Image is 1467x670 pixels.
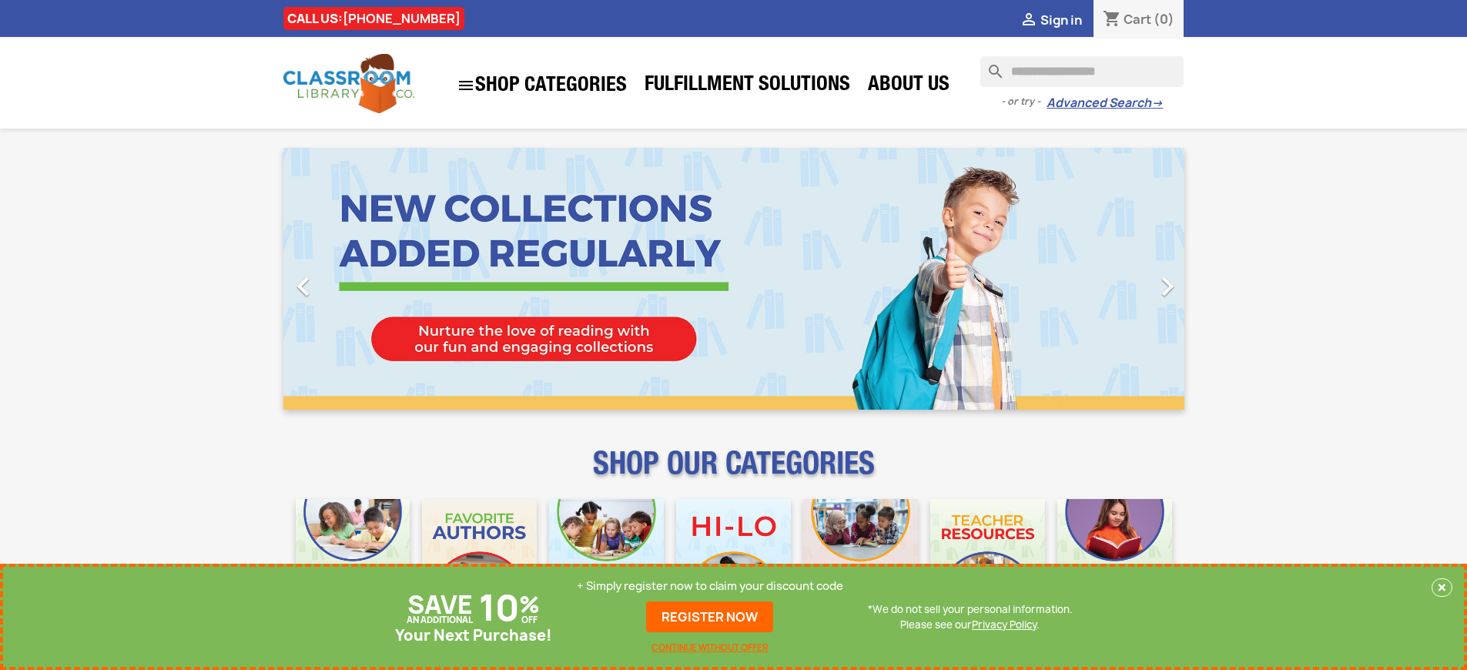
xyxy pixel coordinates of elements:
img: CLC_Phonics_And_Decodables_Mobile.jpg [549,499,664,614]
ul: Carousel container [283,148,1184,410]
img: CLC_Teacher_Resources_Mobile.jpg [930,499,1045,614]
span: - or try - [1001,94,1047,109]
a: Advanced Search→ [1047,95,1163,111]
img: CLC_HiLo_Mobile.jpg [676,499,791,614]
img: CLC_Fiction_Nonfiction_Mobile.jpg [803,499,918,614]
input: Search [980,56,1184,87]
a: SHOP CATEGORIES [449,69,635,102]
a: Previous [283,148,419,410]
div: CALL US: [283,7,464,30]
img: Classroom Library Company [283,54,414,113]
i:  [1020,12,1038,30]
i:  [457,76,475,95]
span: → [1151,95,1163,111]
span: Sign in [1040,12,1082,28]
a: [PHONE_NUMBER] [343,10,461,27]
p: SHOP OUR CATEGORIES [283,459,1184,487]
img: CLC_Bulk_Mobile.jpg [296,499,410,614]
i:  [284,267,323,306]
a: Next [1049,148,1184,410]
img: CLC_Favorite_Authors_Mobile.jpg [422,499,537,614]
a:  Sign in [1020,12,1082,28]
span: (0) [1154,11,1174,28]
a: Fulfillment Solutions [637,71,858,102]
span: Cart [1124,11,1151,28]
i:  [1148,267,1187,306]
i: shopping_cart [1103,11,1121,29]
i: search [980,56,999,75]
a: About Us [860,71,957,102]
img: CLC_Dyslexia_Mobile.jpg [1057,499,1172,614]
